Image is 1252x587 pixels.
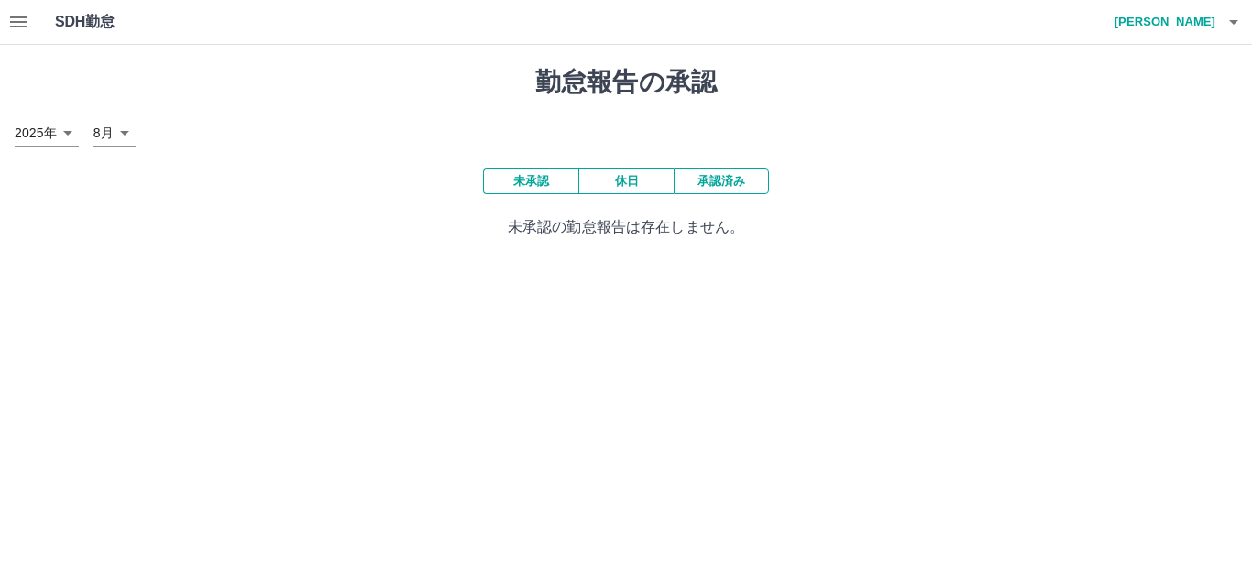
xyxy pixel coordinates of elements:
[483,168,578,194] button: 未承認
[15,67,1237,98] h1: 勤怠報告の承認
[15,216,1237,238] p: 未承認の勤怠報告は存在しません。
[93,120,136,147] div: 8月
[674,168,769,194] button: 承認済み
[15,120,79,147] div: 2025年
[578,168,674,194] button: 休日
